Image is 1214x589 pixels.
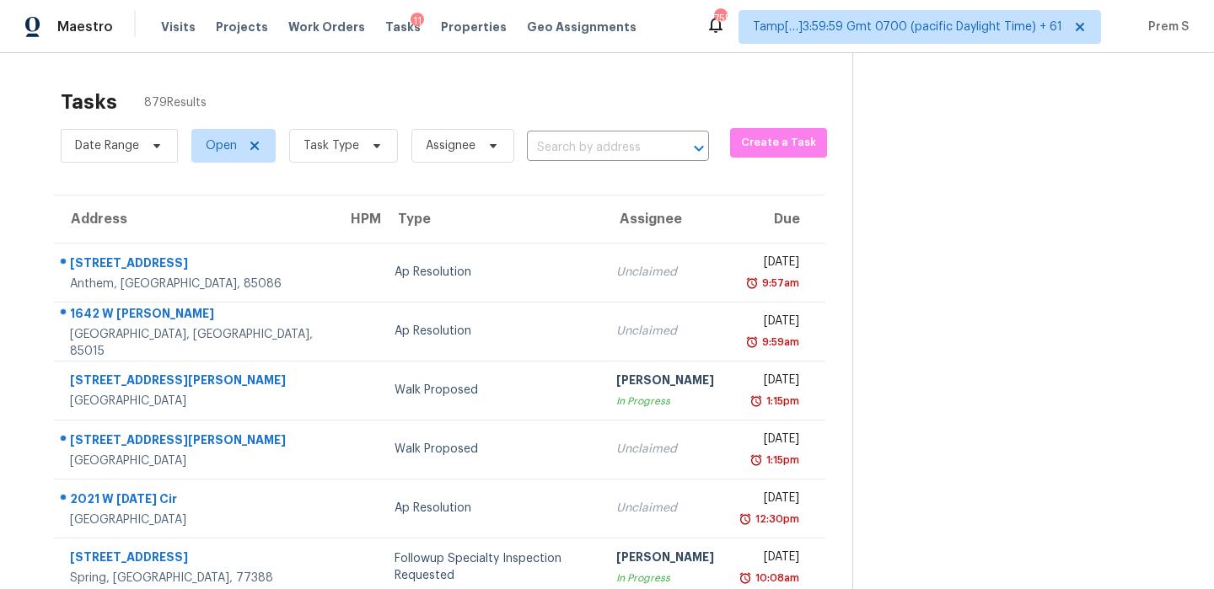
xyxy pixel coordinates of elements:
div: 9:59am [759,334,799,351]
th: HPM [334,195,381,243]
div: [DATE] [741,490,799,511]
div: Unclaimed [616,323,714,340]
h2: Tasks [61,94,117,110]
div: 12:30pm [752,511,799,527]
div: [DATE] [741,372,799,393]
span: Properties [441,19,507,35]
span: Tasks [385,21,421,33]
div: [PERSON_NAME] [616,372,714,393]
span: Task Type [303,137,359,154]
div: 755 [714,10,726,27]
span: Projects [216,19,268,35]
img: Overdue Alarm Icon [749,393,763,410]
div: [STREET_ADDRESS][PERSON_NAME] [70,431,320,452]
img: Overdue Alarm Icon [739,511,752,527]
div: Ap Resolution [395,500,589,517]
span: Date Range [75,137,139,154]
div: 1642 W [PERSON_NAME] [70,305,320,326]
div: [STREET_ADDRESS] [70,549,320,570]
img: Overdue Alarm Icon [745,275,759,292]
div: [STREET_ADDRESS][PERSON_NAME] [70,372,320,393]
div: In Progress [616,393,714,410]
span: Open [206,137,237,154]
span: Geo Assignments [527,19,637,35]
div: Anthem, [GEOGRAPHIC_DATA], 85086 [70,276,320,292]
div: Spring, [GEOGRAPHIC_DATA], 77388 [70,570,320,586]
span: Tamp[…]3:59:59 Gmt 0700 (pacific Daylight Time) + 61 [753,19,1062,35]
div: 2021 W [DATE] Cir [70,490,320,511]
img: Overdue Alarm Icon [749,452,763,469]
th: Due [728,195,825,243]
button: Create a Task [730,128,827,158]
div: Ap Resolution [395,264,589,281]
span: Work Orders [288,19,365,35]
div: Walk Proposed [395,382,589,399]
div: [GEOGRAPHIC_DATA] [70,511,320,528]
button: Open [687,137,711,160]
div: Ap Resolution [395,323,589,340]
th: Address [54,195,334,243]
div: 11 [411,13,424,29]
div: Unclaimed [616,264,714,281]
span: Visits [161,19,196,35]
div: Followup Specialty Inspection Requested [395,550,589,584]
div: [GEOGRAPHIC_DATA], [GEOGRAPHIC_DATA], 85015 [70,326,320,360]
span: Create a Task [739,133,819,153]
div: [DATE] [741,254,799,275]
div: 10:08am [752,570,799,586]
div: [STREET_ADDRESS] [70,254,320,276]
div: [DATE] [741,313,799,334]
div: 9:57am [759,275,799,292]
span: Maestro [57,19,113,35]
th: Type [381,195,603,243]
span: Assignee [426,137,475,154]
div: Walk Proposed [395,441,589,458]
div: [GEOGRAPHIC_DATA] [70,452,320,469]
div: [DATE] [741,431,799,452]
img: Overdue Alarm Icon [739,570,752,586]
div: In Progress [616,570,714,586]
div: Unclaimed [616,500,714,517]
div: Unclaimed [616,441,714,458]
div: [DATE] [741,549,799,570]
span: 879 Results [144,94,207,111]
div: [GEOGRAPHIC_DATA] [70,393,320,410]
img: Overdue Alarm Icon [745,334,759,351]
div: 1:15pm [763,452,799,469]
span: Prem S [1141,19,1189,35]
div: 1:15pm [763,393,799,410]
input: Search by address [527,135,662,161]
div: [PERSON_NAME] [616,549,714,570]
th: Assignee [603,195,728,243]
